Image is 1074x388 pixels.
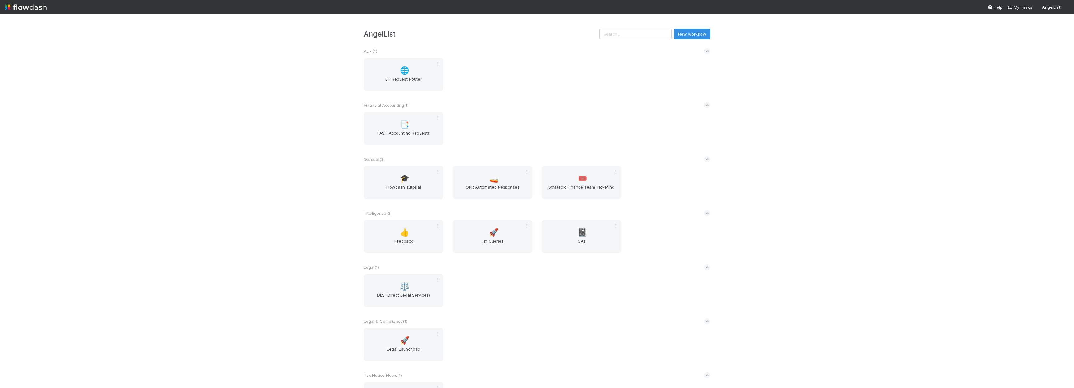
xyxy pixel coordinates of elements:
a: My Tasks [1007,4,1032,10]
span: ⚖️ [400,282,409,291]
a: 📓QAs [542,220,621,253]
img: logo-inverted-e16ddd16eac7371096b0.svg [5,2,47,12]
span: Feedback [366,238,441,250]
span: 📓 [578,228,587,237]
input: Search... [599,29,672,39]
span: Financial Accounting ( 1 ) [364,103,409,108]
h3: AngelList [364,30,599,38]
span: FAST Accounting Requests [366,130,441,142]
a: ⚖️DLS (Direct Legal Services) [364,274,443,307]
span: Legal ( 1 ) [364,265,379,270]
span: My Tasks [1007,5,1032,10]
span: Legal & Compliance ( 1 ) [364,319,407,324]
span: Flowdash Tutorial [366,184,441,196]
span: 🎟️ [578,174,587,183]
span: 🌐 [400,66,409,75]
span: AL < ( 1 ) [364,49,377,54]
span: DLS (Direct Legal Services) [366,292,441,304]
span: 🚤 [489,174,498,183]
span: 🎓 [400,174,409,183]
a: 🎟️Strategic Finance Team Ticketing [542,166,621,199]
div: Help [988,4,1003,10]
span: General ( 3 ) [364,157,385,162]
span: QAs [544,238,619,250]
span: AngelList [1042,5,1060,10]
span: 🚀 [400,336,409,345]
span: Tax Notice Flows ( 1 ) [364,373,402,378]
span: 👍 [400,228,409,237]
span: 📑 [400,120,409,129]
span: 🚀 [489,228,498,237]
a: 🌐BT Request Router [364,58,443,91]
span: GPR Automated Responses [455,184,530,196]
a: 🚀Legal Launchpad [364,328,443,361]
span: Legal Launchpad [366,346,441,358]
a: 👍Feedback [364,220,443,253]
a: 🚤GPR Automated Responses [453,166,532,199]
span: Intelligence ( 3 ) [364,211,392,216]
button: New workflow [674,29,710,39]
a: 📑FAST Accounting Requests [364,112,443,145]
span: Fin Queries [455,238,530,250]
a: 🚀Fin Queries [453,220,532,253]
img: avatar_aa7ab74a-187c-45c7-a773-642a19062ec3.png [1063,4,1069,11]
span: BT Request Router [366,76,441,88]
a: 🎓Flowdash Tutorial [364,166,443,199]
span: Strategic Finance Team Ticketing [544,184,619,196]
